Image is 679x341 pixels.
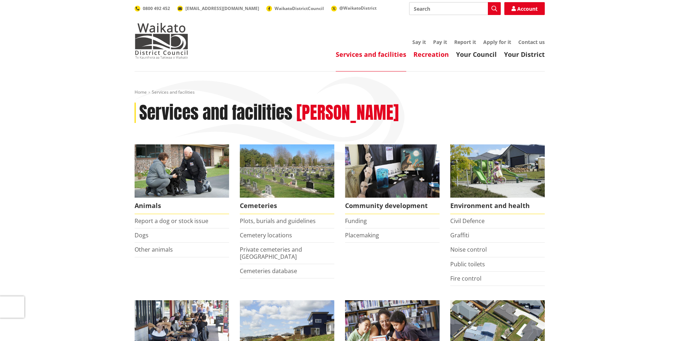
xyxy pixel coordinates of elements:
a: Civil Defence [450,217,485,225]
a: @WaikatoDistrict [331,5,377,11]
span: Environment and health [450,198,545,214]
a: Account [504,2,545,15]
a: 0800 492 452 [135,5,170,11]
a: Report a dog or stock issue [135,217,208,225]
span: @WaikatoDistrict [339,5,377,11]
a: Noise control [450,246,487,253]
h1: Services and facilities [139,103,292,123]
a: Funding [345,217,367,225]
span: 0800 492 452 [143,5,170,11]
a: Public toilets [450,260,485,268]
a: Huntly Cemetery Cemeteries [240,144,334,214]
span: Community development [345,198,440,214]
a: Plots, burials and guidelines [240,217,316,225]
a: Contact us [518,39,545,45]
a: Cemeteries database [240,267,297,275]
input: Search input [409,2,501,15]
img: Huntly Cemetery [240,144,334,198]
a: Waikato District Council Animal Control team Animals [135,144,229,214]
a: Apply for it [483,39,511,45]
a: Placemaking [345,231,379,239]
span: WaikatoDistrictCouncil [275,5,324,11]
a: Pay it [433,39,447,45]
img: Waikato District Council - Te Kaunihera aa Takiwaa o Waikato [135,23,188,59]
a: New housing in Pokeno Environment and health [450,144,545,214]
a: Say it [412,39,426,45]
a: Services and facilities [336,50,406,59]
img: New housing in Pokeno [450,144,545,198]
a: [EMAIL_ADDRESS][DOMAIN_NAME] [177,5,259,11]
a: Fire control [450,275,481,282]
a: WaikatoDistrictCouncil [266,5,324,11]
a: Home [135,89,147,95]
h2: [PERSON_NAME] [296,103,399,123]
a: Report it [454,39,476,45]
span: Animals [135,198,229,214]
a: Recreation [413,50,449,59]
span: Services and facilities [152,89,195,95]
iframe: Messenger Launcher [646,311,672,337]
img: Animal Control [135,144,229,198]
a: Other animals [135,246,173,253]
a: Matariki Travelling Suitcase Art Exhibition Community development [345,144,440,214]
nav: breadcrumb [135,89,545,95]
a: Your Council [456,50,497,59]
img: Matariki Travelling Suitcase Art Exhibition [345,144,440,198]
span: Cemeteries [240,198,334,214]
a: Dogs [135,231,149,239]
a: Cemetery locations [240,231,292,239]
span: [EMAIL_ADDRESS][DOMAIN_NAME] [185,5,259,11]
a: Graffiti [450,231,469,239]
a: Your District [504,50,545,59]
a: Private cemeteries and [GEOGRAPHIC_DATA] [240,246,302,260]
